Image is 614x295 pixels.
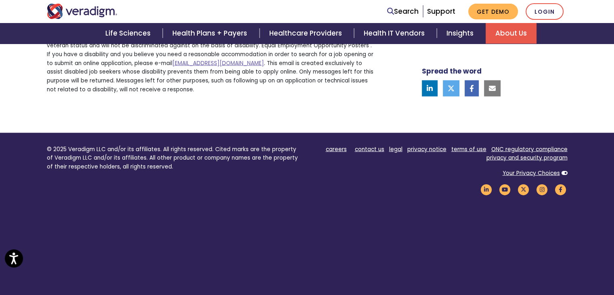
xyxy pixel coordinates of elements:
a: Veradigm YouTube Link [498,185,512,193]
a: Veradigm Instagram Link [535,185,549,193]
a: Veradigm Facebook Link [554,185,568,193]
a: Your Privacy Choices [503,169,560,177]
a: contact us [355,145,384,153]
a: privacy and security program [486,154,568,162]
a: Healthcare Providers [260,23,354,44]
a: Veradigm LinkedIn Link [480,185,493,193]
strong: Spread the word [422,66,482,76]
a: About Us [486,23,536,44]
p: © 2025 Veradigm LLC and/or its affiliates. All rights reserved. Cited marks are the property of V... [47,145,301,171]
img: Veradigm logo [47,4,117,19]
a: privacy notice [407,145,446,153]
a: legal [389,145,402,153]
a: Login [526,3,564,20]
a: Health IT Vendors [354,23,437,44]
a: Veradigm Twitter Link [517,185,530,193]
a: careers [326,145,347,153]
a: Health Plans + Payers [163,23,259,44]
a: Support [427,6,455,16]
a: Search [387,6,419,17]
p: Veradigm is an Affirmative Action and Equal Opportunity Employer. All qualified applicants will r... [47,24,377,94]
a: Get Demo [468,4,518,19]
a: Life Sciences [96,23,163,44]
a: terms of use [451,145,486,153]
a: Insights [437,23,486,44]
a: [EMAIL_ADDRESS][DOMAIN_NAME] [172,59,264,67]
a: ONC regulatory compliance [491,145,568,153]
